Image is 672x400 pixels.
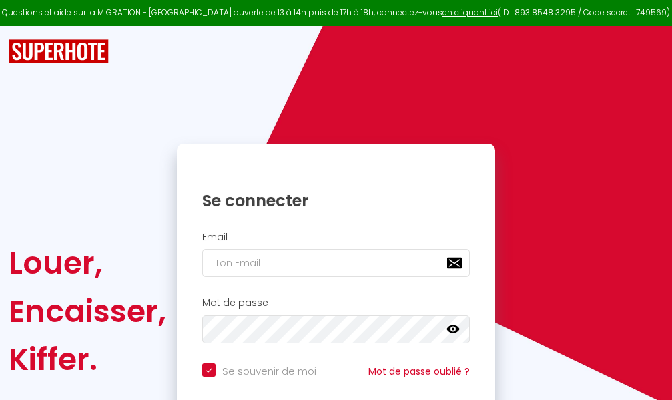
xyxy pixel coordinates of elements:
div: Kiffer. [9,335,166,383]
div: Encaisser, [9,287,166,335]
div: Louer, [9,239,166,287]
img: SuperHote logo [9,39,109,64]
h2: Email [202,232,470,243]
h2: Mot de passe [202,297,470,309]
h1: Se connecter [202,190,470,211]
input: Ton Email [202,249,470,277]
a: en cliquant ici [442,7,498,18]
a: Mot de passe oublié ? [368,365,470,378]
